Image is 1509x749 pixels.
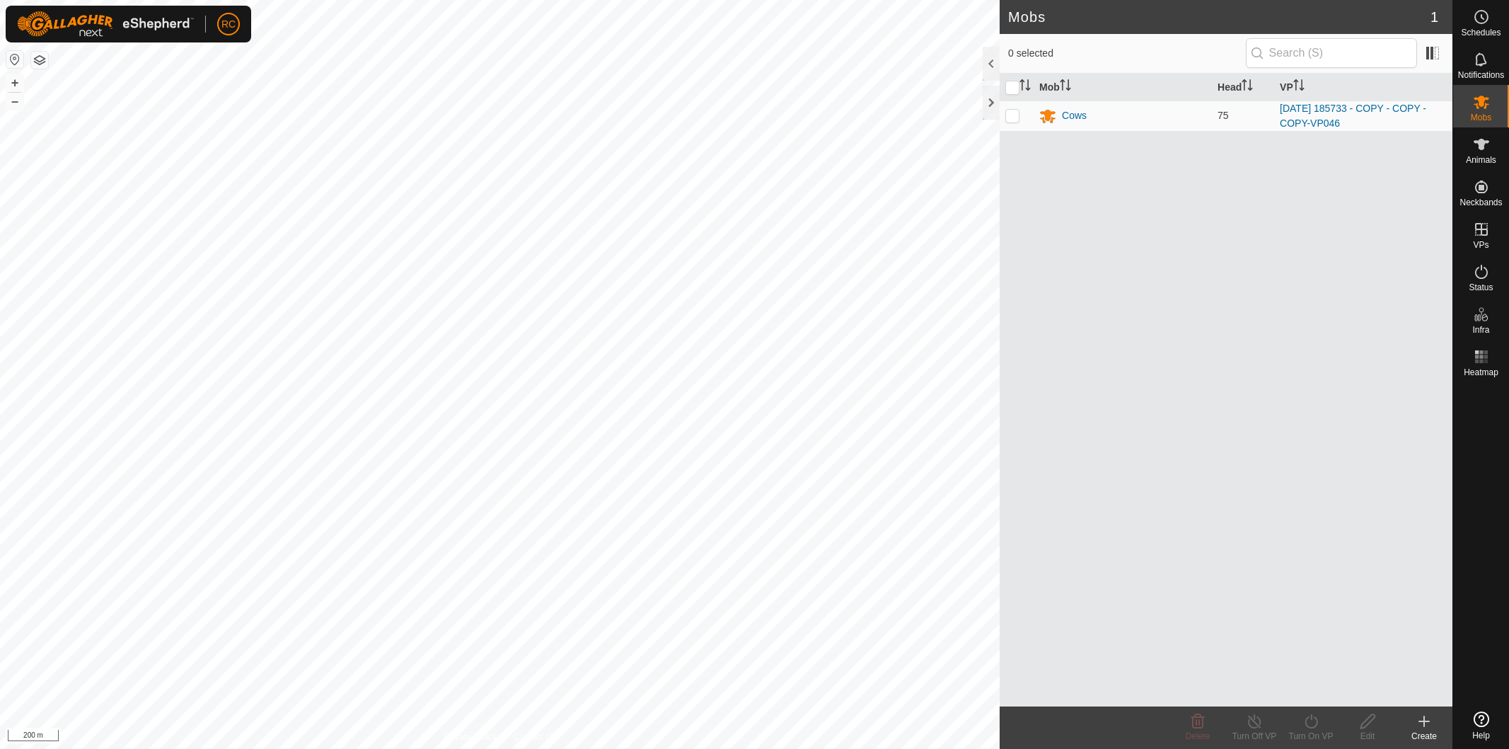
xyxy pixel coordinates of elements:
th: VP [1274,74,1452,101]
p-sorticon: Activate to sort [1242,81,1253,93]
span: Status [1469,283,1493,292]
th: Mob [1034,74,1212,101]
span: 75 [1218,110,1229,121]
a: Contact Us [514,731,555,743]
span: Delete [1186,731,1210,741]
button: – [6,93,23,110]
button: + [6,74,23,91]
span: Schedules [1461,28,1501,37]
span: 1 [1430,6,1438,28]
h2: Mobs [1008,8,1430,25]
span: Notifications [1458,71,1504,79]
span: Neckbands [1459,198,1502,207]
span: VPs [1473,241,1488,249]
img: Gallagher Logo [17,11,194,37]
a: Privacy Policy [444,731,497,743]
span: Mobs [1471,113,1491,122]
span: 0 selected [1008,46,1246,61]
p-sorticon: Activate to sort [1060,81,1071,93]
th: Head [1212,74,1274,101]
div: Turn On VP [1283,730,1339,743]
div: Edit [1339,730,1396,743]
span: Infra [1472,326,1489,334]
button: Map Layers [31,52,48,69]
a: [DATE] 185733 - COPY - COPY - COPY-VP046 [1280,103,1426,129]
input: Search (S) [1246,38,1417,68]
p-sorticon: Activate to sort [1293,81,1305,93]
span: Heatmap [1464,368,1498,377]
div: Turn Off VP [1226,730,1283,743]
div: Cows [1062,108,1087,123]
span: RC [221,17,236,32]
div: Create [1396,730,1452,743]
p-sorticon: Activate to sort [1019,81,1031,93]
span: Help [1472,731,1490,740]
a: Help [1453,706,1509,745]
span: Animals [1466,156,1496,164]
button: Reset Map [6,51,23,68]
